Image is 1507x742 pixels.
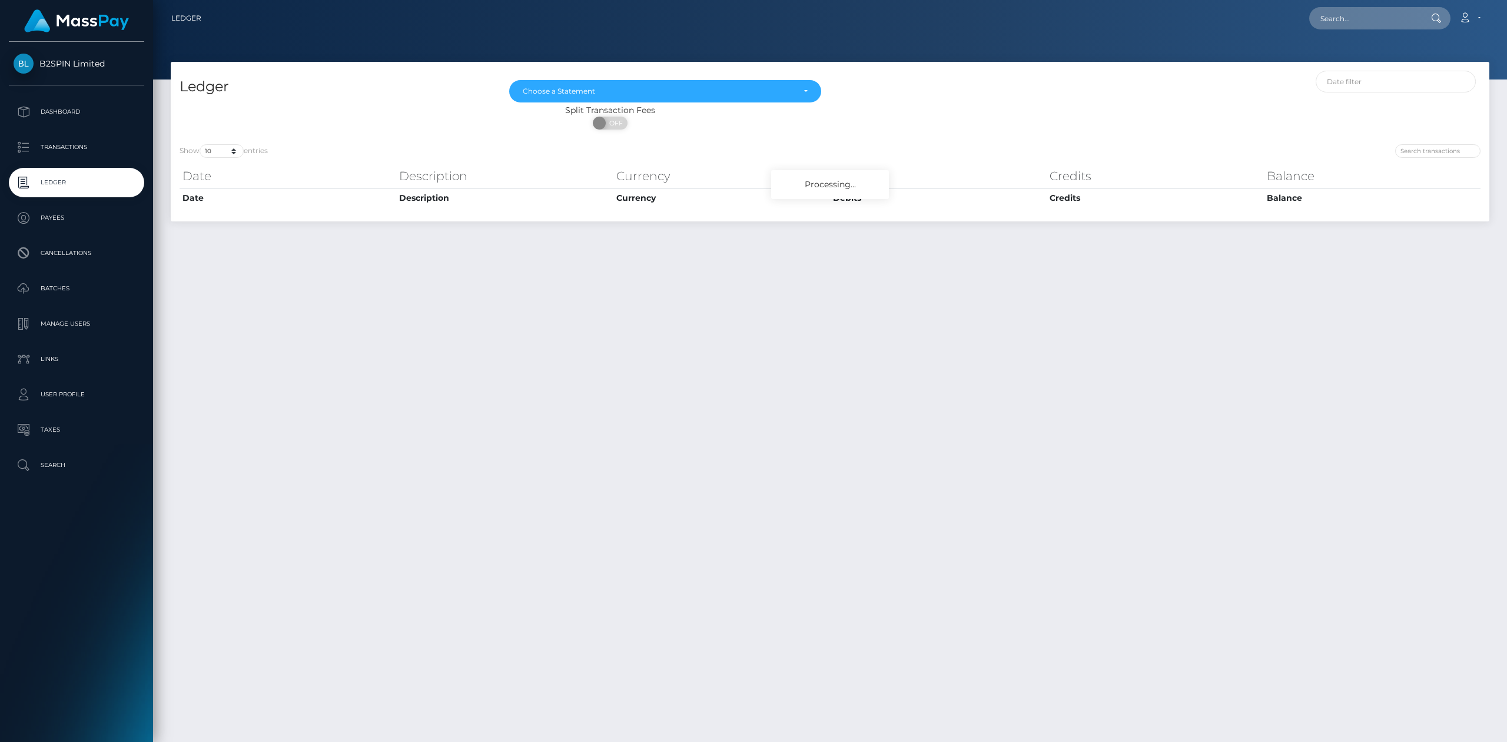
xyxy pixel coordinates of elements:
[171,6,201,31] a: Ledger
[1395,144,1481,158] input: Search transactions
[9,97,144,127] a: Dashboard
[1309,7,1420,29] input: Search...
[1047,164,1263,188] th: Credits
[9,238,144,268] a: Cancellations
[14,54,34,74] img: B2SPIN Limited
[171,104,1050,117] div: Split Transaction Fees
[9,58,144,69] span: B2SPIN Limited
[9,168,144,197] a: Ledger
[14,421,140,439] p: Taxes
[599,117,629,130] span: OFF
[613,188,830,207] th: Currency
[14,138,140,156] p: Transactions
[14,315,140,333] p: Manage Users
[9,274,144,303] a: Batches
[9,203,144,233] a: Payees
[1264,188,1481,207] th: Balance
[200,144,244,158] select: Showentries
[14,103,140,121] p: Dashboard
[180,188,396,207] th: Date
[396,188,613,207] th: Description
[1047,188,1263,207] th: Credits
[14,280,140,297] p: Batches
[9,132,144,162] a: Transactions
[9,344,144,374] a: Links
[24,9,129,32] img: MassPay Logo
[14,209,140,227] p: Payees
[830,164,1047,188] th: Debits
[180,144,268,158] label: Show entries
[14,244,140,262] p: Cancellations
[1316,71,1476,92] input: Date filter
[9,415,144,445] a: Taxes
[9,380,144,409] a: User Profile
[14,174,140,191] p: Ledger
[180,77,492,97] h4: Ledger
[9,450,144,480] a: Search
[771,170,889,199] div: Processing...
[396,164,613,188] th: Description
[14,350,140,368] p: Links
[14,386,140,403] p: User Profile
[180,164,396,188] th: Date
[830,188,1047,207] th: Debits
[613,164,830,188] th: Currency
[9,309,144,339] a: Manage Users
[1264,164,1481,188] th: Balance
[509,80,821,102] button: Choose a Statement
[14,456,140,474] p: Search
[523,87,794,96] div: Choose a Statement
